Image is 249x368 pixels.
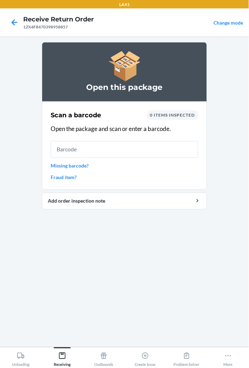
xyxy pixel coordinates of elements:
div: 1ZX4F8470398958857 [23,24,94,30]
button: Receiving [41,348,83,367]
a: Fraud item? [51,174,198,181]
h4: Receive Return Order [23,15,94,24]
button: More [207,348,249,367]
a: Change mode [214,20,243,26]
div: Outbounds [94,349,113,367]
div: Problem Solver [174,349,200,367]
div: Unloading [12,349,30,367]
div: Receiving [54,349,71,367]
div: Add order inspection note [48,197,201,205]
button: Create Issue [124,348,166,367]
h3: Open this package [51,82,198,93]
div: More [224,349,233,367]
span: 0 items inspected [150,112,195,118]
button: Outbounds [83,348,124,367]
input: Barcode [51,141,198,158]
button: Add order inspection note [42,193,207,210]
div: Create Issue [135,349,156,367]
button: Problem Solver [166,348,207,367]
h2: Scan a barcode [51,111,101,120]
a: Missing barcode? [51,162,198,170]
p: Open the package and scan or enter a barcode. [51,124,198,133]
p: LAX1 [119,1,130,8]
